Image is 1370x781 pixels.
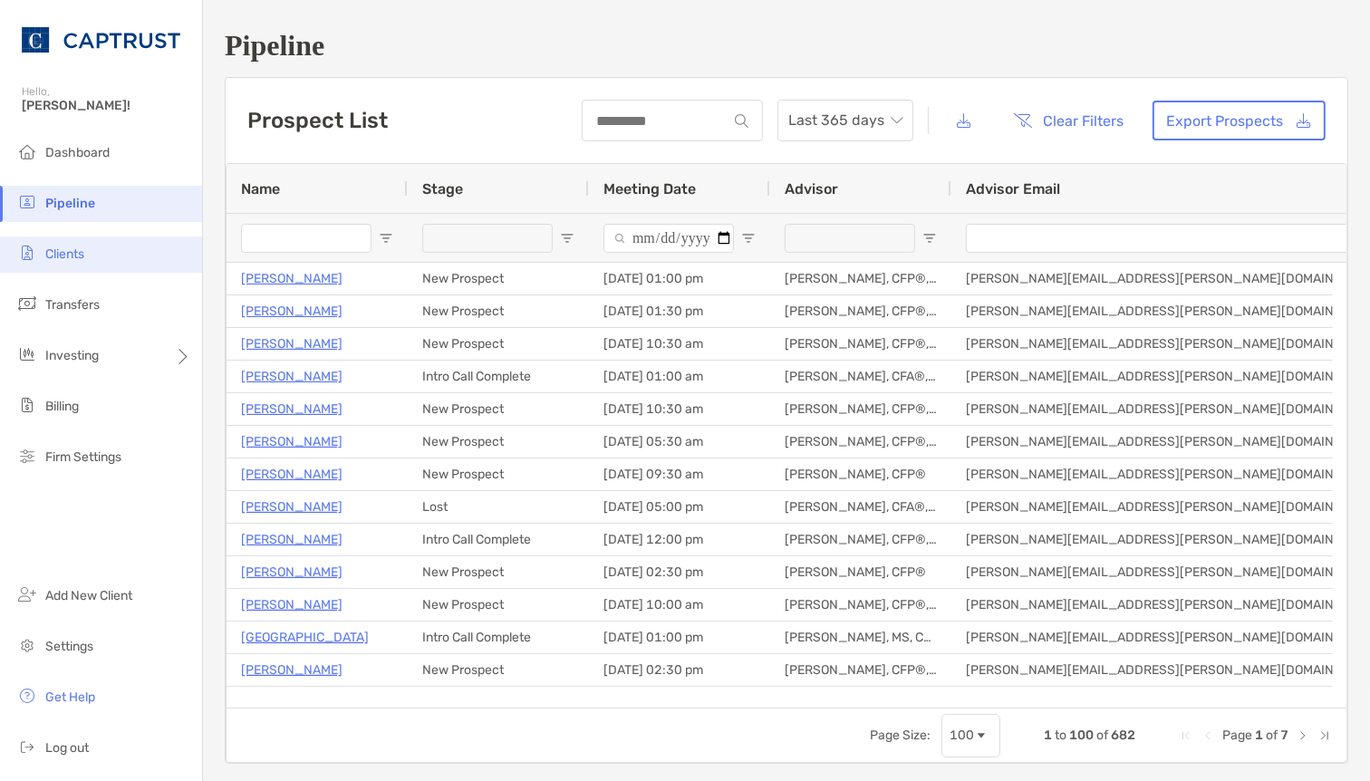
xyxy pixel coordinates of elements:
[941,714,1000,757] div: Page Size
[408,491,589,523] div: Lost
[1055,728,1066,743] span: to
[16,445,38,467] img: firm-settings icon
[241,430,342,453] a: [PERSON_NAME]
[408,295,589,327] div: New Prospect
[45,399,79,414] span: Billing
[770,361,951,392] div: [PERSON_NAME], CFA®, CFP®
[408,654,589,686] div: New Prospect
[16,343,38,365] img: investing icon
[966,180,1060,198] span: Advisor Email
[1000,101,1138,140] button: Clear Filters
[379,231,393,246] button: Open Filter Menu
[45,297,100,313] span: Transfers
[408,393,589,425] div: New Prospect
[770,556,951,588] div: [PERSON_NAME], CFP®
[603,180,696,198] span: Meeting Date
[770,491,951,523] div: [PERSON_NAME], CFA®, CFP®
[770,263,951,294] div: [PERSON_NAME], CFP®, CLU®
[241,528,342,551] p: [PERSON_NAME]
[1044,728,1052,743] span: 1
[870,728,931,743] div: Page Size:
[241,463,342,486] a: [PERSON_NAME]
[408,361,589,392] div: Intro Call Complete
[22,7,180,72] img: CAPTRUST Logo
[589,589,770,621] div: [DATE] 10:00 am
[408,458,589,490] div: New Prospect
[16,191,38,213] img: pipeline icon
[1153,101,1326,140] a: Export Prospects
[45,639,93,654] span: Settings
[1222,728,1252,743] span: Page
[241,561,342,583] a: [PERSON_NAME]
[589,524,770,555] div: [DATE] 12:00 pm
[1266,728,1278,743] span: of
[408,524,589,555] div: Intro Call Complete
[16,685,38,707] img: get-help icon
[241,659,342,681] a: [PERSON_NAME]
[16,634,38,656] img: settings icon
[408,328,589,360] div: New Prospect
[589,361,770,392] div: [DATE] 01:00 am
[45,740,89,756] span: Log out
[785,180,838,198] span: Advisor
[16,242,38,264] img: clients icon
[1255,728,1263,743] span: 1
[770,589,951,621] div: [PERSON_NAME], CFP®, CLU®
[1201,728,1215,743] div: Previous Page
[247,108,388,133] h3: Prospect List
[241,333,342,355] a: [PERSON_NAME]
[589,295,770,327] div: [DATE] 01:30 pm
[1296,728,1310,743] div: Next Page
[241,398,342,420] a: [PERSON_NAME]
[770,295,951,327] div: [PERSON_NAME], CFP®, CPWA®
[770,458,951,490] div: [PERSON_NAME], CFP®
[45,588,132,603] span: Add New Client
[241,496,342,518] a: [PERSON_NAME]
[1111,728,1135,743] span: 682
[1096,728,1108,743] span: of
[1179,728,1193,743] div: First Page
[770,687,951,718] div: [PERSON_NAME], CFP®
[16,293,38,314] img: transfers icon
[408,426,589,458] div: New Prospect
[422,180,463,198] span: Stage
[241,593,342,616] p: [PERSON_NAME]
[589,622,770,653] div: [DATE] 01:00 pm
[225,29,1348,63] h1: Pipeline
[966,224,1368,253] input: Advisor Email Filter Input
[45,246,84,262] span: Clients
[770,328,951,360] div: [PERSON_NAME], CFP®, CHFC®
[408,687,589,718] div: Intro Call Complete
[241,224,371,253] input: Name Filter Input
[589,687,770,718] div: [DATE] 11:00 pm
[735,114,748,128] img: input icon
[45,348,99,363] span: Investing
[770,524,951,555] div: [PERSON_NAME], CFP®, CPWA®
[1280,728,1288,743] span: 7
[241,267,342,290] a: [PERSON_NAME]
[241,626,369,649] a: [GEOGRAPHIC_DATA]
[1069,728,1094,743] span: 100
[241,365,342,388] p: [PERSON_NAME]
[589,458,770,490] div: [DATE] 09:30 am
[16,140,38,162] img: dashboard icon
[950,728,974,743] div: 100
[770,654,951,686] div: [PERSON_NAME], CFP®, CDFA®
[241,691,342,714] a: [PERSON_NAME]
[589,393,770,425] div: [DATE] 10:30 am
[241,300,342,323] a: [PERSON_NAME]
[922,231,937,246] button: Open Filter Menu
[16,736,38,757] img: logout icon
[589,491,770,523] div: [DATE] 05:00 pm
[770,622,951,653] div: [PERSON_NAME], MS, CFP®
[45,449,121,465] span: Firm Settings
